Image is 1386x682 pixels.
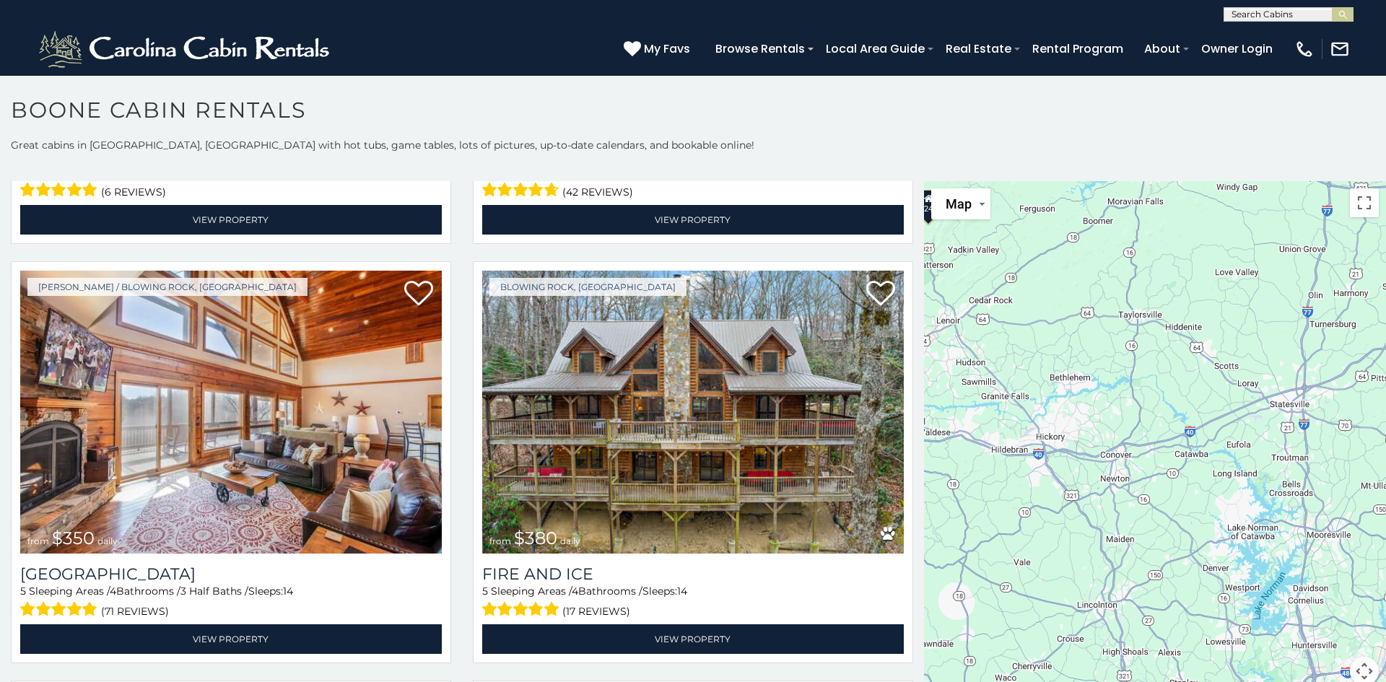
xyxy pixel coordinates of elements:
a: [GEOGRAPHIC_DATA] [20,564,442,584]
div: Sleeping Areas / Bathrooms / Sleeps: [20,584,442,621]
a: My Favs [624,40,694,58]
img: phone-regular-white.png [1294,39,1315,59]
a: Blowing Rock, [GEOGRAPHIC_DATA] [489,278,687,296]
span: $350 [52,528,95,548]
span: 5 [20,585,26,598]
div: Sleeping Areas / Bathrooms / Sleeps: [482,584,904,621]
img: 1714388709_thumbnail.jpeg [482,271,904,553]
span: 14 [677,585,687,598]
a: Rental Program [1025,36,1130,61]
button: Change map style [931,188,990,219]
a: View Property [20,624,442,654]
span: from [27,535,49,546]
span: (71 reviews) [101,602,169,621]
span: 5 [482,585,488,598]
a: [PERSON_NAME] / Blowing Rock, [GEOGRAPHIC_DATA] [27,278,308,296]
a: Fire And Ice [482,564,904,584]
div: $240 [916,190,941,217]
span: (17 reviews) [562,602,630,621]
img: mail-regular-white.png [1330,39,1350,59]
span: from [489,535,511,546]
a: Add to favorites [404,279,433,310]
a: Real Estate [938,36,1019,61]
a: View Property [482,205,904,235]
a: Owner Login [1194,36,1280,61]
img: 1714398656_thumbnail.jpeg [20,271,442,553]
span: (6 reviews) [101,183,166,201]
button: Toggle fullscreen view [1350,188,1379,217]
span: daily [560,535,580,546]
h3: Blackberry Ridge [20,564,442,584]
span: 4 [110,585,116,598]
span: $380 [514,528,557,548]
div: Sleeping Areas / Bathrooms / Sleeps: [482,165,904,201]
span: 14 [283,585,293,598]
a: from $380 daily [482,271,904,553]
a: Local Area Guide [819,36,932,61]
a: Add to favorites [866,279,895,310]
span: Map [946,196,972,211]
span: (42 reviews) [562,183,633,201]
a: Browse Rentals [708,36,812,61]
span: My Favs [644,40,690,58]
div: Sleeping Areas / Bathrooms / Sleeps: [20,165,442,201]
a: About [1137,36,1187,61]
a: View Property [20,205,442,235]
span: 4 [572,585,578,598]
span: daily [97,535,118,546]
span: 3 Half Baths / [180,585,248,598]
a: from $350 daily [20,271,442,553]
a: View Property [482,624,904,654]
img: White-1-2.png [36,27,336,71]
